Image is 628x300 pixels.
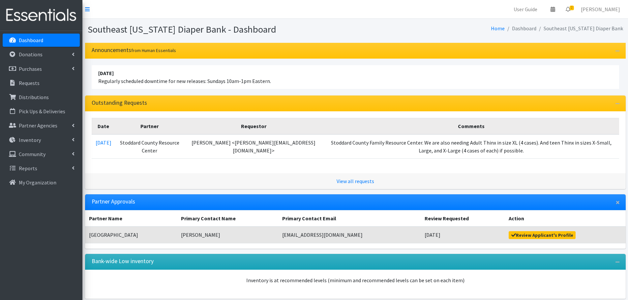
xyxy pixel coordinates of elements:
a: Community [3,148,80,161]
span: 2 [570,6,574,10]
h3: Partner Approvals [92,198,135,205]
a: [PERSON_NAME] [576,3,625,16]
td: Stoddard County Family Resource Center. We are also needing Adult Thinx in size XL (4 cases). And... [323,134,619,159]
p: Donations [19,51,43,58]
th: Primary Contact Email [278,210,421,227]
a: Review Applicant's Profile [509,231,576,239]
a: Pick Ups & Deliveries [3,105,80,118]
p: Partner Agencies [19,122,57,129]
li: Southeast [US_STATE] Diaper Bank [536,24,623,33]
a: 2 [560,3,576,16]
img: HumanEssentials [3,4,80,26]
a: Dashboard [3,34,80,47]
th: Partner [115,118,184,134]
a: Distributions [3,91,80,104]
a: Partner Agencies [3,119,80,132]
a: Requests [3,76,80,90]
a: View all requests [337,178,374,184]
p: Community [19,151,45,157]
th: Action [505,210,625,227]
td: [EMAIL_ADDRESS][DOMAIN_NAME] [278,227,421,243]
th: Requestor [184,118,324,134]
h1: Southeast [US_STATE] Diaper Bank - Dashboard [88,24,353,35]
p: Dashboard [19,37,43,43]
a: Home [491,25,505,32]
th: Partner Name [85,210,177,227]
small: from Human Essentials [131,47,176,53]
h3: Bank-wide Low inventory [92,258,154,265]
td: [PERSON_NAME] [177,227,278,243]
h3: Announcements [92,47,176,54]
th: Review Requested [421,210,505,227]
strong: [DATE] [98,70,114,76]
a: Donations [3,48,80,61]
li: Regularly scheduled downtime for new releases: Sundays 10am-1pm Eastern. [92,65,619,89]
p: Reports [19,165,37,172]
a: My Organization [3,176,80,189]
a: Reports [3,162,80,175]
li: Dashboard [505,24,536,33]
p: Purchases [19,66,42,72]
p: Pick Ups & Deliveries [19,108,65,115]
th: Primary Contact Name [177,210,278,227]
p: Inventory [19,137,41,143]
a: Purchases [3,62,80,75]
p: Inventory is at recommended levels (minimum and recommended levels can be set on each item) [92,276,619,284]
th: Comments [323,118,619,134]
td: [GEOGRAPHIC_DATA] [85,227,177,243]
td: [PERSON_NAME] <[PERSON_NAME][EMAIL_ADDRESS][DOMAIN_NAME]> [184,134,324,159]
td: [DATE] [421,227,505,243]
a: Inventory [3,133,80,147]
p: Requests [19,80,40,86]
p: My Organization [19,179,56,186]
a: [DATE] [96,139,111,146]
th: Date [92,118,115,134]
a: User Guide [508,3,543,16]
td: Stoddard County Resource Center [115,134,184,159]
p: Distributions [19,94,49,100]
h3: Outstanding Requests [92,99,147,106]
